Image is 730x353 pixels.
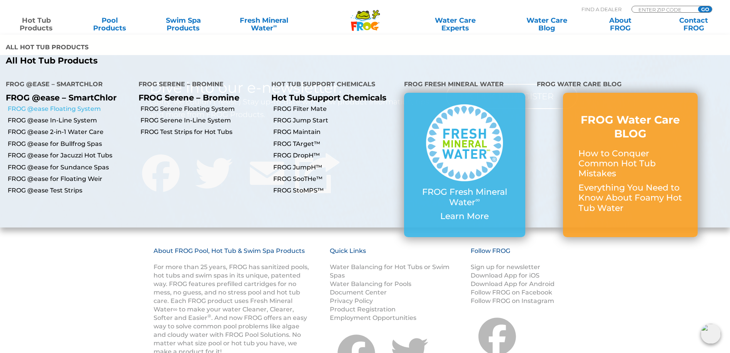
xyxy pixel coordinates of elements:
h3: About FROG Pool, Hot Tub & Swim Spa Products [154,247,311,263]
a: FROG @ease for Jacuzzi Hot Tubs [8,151,133,160]
img: openIcon [701,324,721,344]
p: FROG Serene – Bromine [139,93,260,102]
p: How to Conquer Common Hot Tub Mistakes [578,149,682,179]
a: Download App for iOS [471,272,540,279]
a: Water Balancing for Hot Tubs or Swim Spas [330,263,449,279]
a: ContactFROG [665,17,722,32]
sup: ∞ [475,196,480,204]
a: FROG SooTHe™ [273,175,398,183]
a: PoolProducts [81,17,139,32]
a: FROG @ease for Bullfrog Spas [8,140,133,148]
a: Water Balancing for Pools [330,280,411,288]
a: Swim SpaProducts [155,17,212,32]
a: FROG DropH™ [273,151,398,160]
input: GO [698,6,712,12]
a: FROG Maintain [273,128,398,136]
h4: All Hot Tub Products [6,40,359,56]
a: Download App for Android [471,280,555,288]
a: Water CareBlog [518,17,575,32]
a: FROG Fresh Mineral Water∞ Learn More [419,104,510,225]
p: FROG @ease – SmartChlor [6,93,127,102]
a: FROG Serene In-Line System [140,116,266,125]
sup: ∞ [273,23,277,29]
a: Hot Tub Support Chemicals [271,93,386,102]
a: FROG TArget™ [273,140,398,148]
a: FROG StoMPS™ [273,186,398,195]
h3: FROG Water Care BLOG [578,113,682,141]
a: FROG Test Strips for Hot Tubs [140,128,266,136]
a: Document Center [330,289,387,296]
p: Learn More [419,211,510,221]
a: FROG JumpH™ [273,163,398,172]
a: FROG Jump Start [273,116,398,125]
p: Find A Dealer [581,6,621,13]
a: FROG @ease Floating System [8,105,133,113]
h3: Quick Links [330,247,461,263]
h4: FROG Fresh Mineral Water [404,77,525,93]
a: Water CareExperts [409,17,502,32]
a: Product Registration [330,306,396,313]
a: Privacy Policy [330,297,373,304]
h4: FROG Serene – Bromine [139,77,260,93]
a: Fresh MineralWater∞ [228,17,300,32]
a: Employment Opportunities [330,314,416,321]
a: Sign up for newsletter [471,263,540,271]
h4: Hot Tub Support Chemicals [271,77,393,93]
input: Zip Code Form [638,6,690,13]
a: FROG Filter Mate [273,105,398,113]
h4: FROG Water Care Blog [537,77,724,93]
a: AboutFROG [591,17,649,32]
a: FROG Serene Floating System [140,105,266,113]
a: Follow FROG on Instagram [471,297,554,304]
p: FROG Fresh Mineral Water [419,187,510,207]
p: Everything You Need to Know About Foamy Hot Tub Water [578,183,682,213]
a: FROG @ease In-Line System [8,116,133,125]
a: FROG @ease 2-in-1 Water Care [8,128,133,136]
a: FROG Water Care BLOG How to Conquer Common Hot Tub Mistakes Everything You Need to Know About Foa... [578,113,682,217]
a: Follow FROG on Facebook [471,289,552,296]
h4: FROG @ease – SmartChlor [6,77,127,93]
a: FROG @ease for Sundance Spas [8,163,133,172]
a: FROG @ease for Floating Weir [8,175,133,183]
a: FROG @ease Test Strips [8,186,133,195]
sup: ® [207,313,211,319]
a: All Hot Tub Products [6,56,359,66]
h3: Follow FROG [471,247,567,263]
a: Hot TubProducts [8,17,65,32]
